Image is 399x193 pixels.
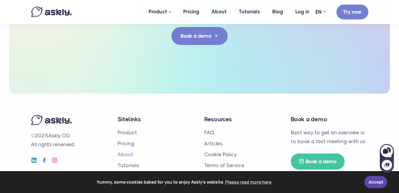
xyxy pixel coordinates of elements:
[224,177,272,187] a: learn more about cookies
[204,151,237,157] a: Cookie Policy
[118,162,139,168] a: Tutorials
[31,7,72,17] img: Askly
[364,176,387,188] a: Accept
[291,115,368,124] h4: Book a demo
[118,129,137,136] a: Product
[35,133,48,139] span: 2025
[204,140,223,146] a: Articles
[118,115,195,124] h4: Sitelinks
[291,153,345,170] a: Book a demo
[9,177,360,187] span: Yummy, some cookies baked for you to enjoy Askly's website.
[118,140,134,146] a: Pricing
[118,151,133,157] a: About
[291,128,368,146] p: Best way to get an overview is to book a fast meeting with us
[171,27,228,45] a: Book a demo
[204,162,244,168] a: Terms of Service
[204,129,214,136] a: FAQ
[379,143,394,173] iframe: Askly chat
[336,5,368,19] a: Try now
[204,115,282,124] h4: Resources
[31,131,108,149] p: © Askly OÜ. All rights reserved.
[315,8,325,16] a: EN
[31,115,72,125] img: Askly logo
